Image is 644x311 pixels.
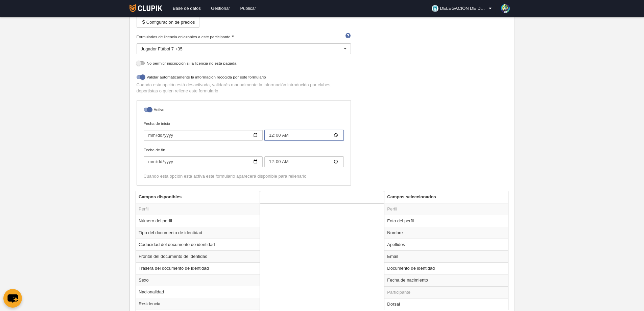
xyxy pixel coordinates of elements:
[3,289,22,308] button: chat-button
[384,239,508,250] td: Apellidos
[432,5,438,12] img: OaW5YbJxXZzo.30x30.jpg
[144,173,344,179] div: Cuando esta opción está activa este formulario aparecerá disponible para rellenarlo
[136,286,260,298] td: Nacionalidad
[384,274,508,286] td: Fecha de nacimiento
[136,239,260,250] td: Caducidad del documento de identidad
[384,250,508,262] td: Email
[136,215,260,227] td: Número del perfil
[384,227,508,239] td: Nombre
[144,120,344,141] label: Fecha de inicio
[501,4,510,13] img: 78ZWLbJKXIvUIDVCcvBskCy1.30x30.jpg
[440,5,487,12] span: DELEGACIÓN DE DEPORTES AYUNTAMIENTO DE [GEOGRAPHIC_DATA]
[264,156,344,167] input: Fecha de fin
[136,227,260,239] td: Tipo del documento de identidad
[137,60,351,68] label: No permitir inscripción si la licencia no está pagada
[384,286,508,298] td: Participante
[136,274,260,286] td: Sexo
[141,46,183,51] span: Jugador Fútbol 7 +35
[137,74,351,82] label: Validar automáticamente la información recogida por este formulario
[137,17,199,28] button: Configuración de precios
[384,298,508,310] td: Dorsal
[144,147,344,167] label: Fecha de fin
[264,130,344,141] input: Fecha de inicio
[144,130,263,141] input: Fecha de inicio
[144,156,263,167] input: Fecha de fin
[429,3,496,14] a: DELEGACIÓN DE DEPORTES AYUNTAMIENTO DE [GEOGRAPHIC_DATA]
[136,203,260,215] td: Perfil
[384,191,508,203] th: Campos seleccionados
[129,4,162,12] img: Clupik
[136,262,260,274] td: Trasera del documento de identidad
[136,191,260,203] th: Campos disponibles
[384,215,508,227] td: Foto del perfil
[136,250,260,262] td: Frontal del documento de identidad
[384,262,508,274] td: Documento de identidad
[144,107,344,114] label: Activo
[384,203,508,215] td: Perfil
[136,298,260,310] td: Residencia
[232,35,234,37] i: Obligatorio
[137,34,351,40] label: Formularios de licencia enlazables a este participante
[137,82,351,94] p: Cuando esta opción está desactivada, validarás manualmente la información introducida por clubes,...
